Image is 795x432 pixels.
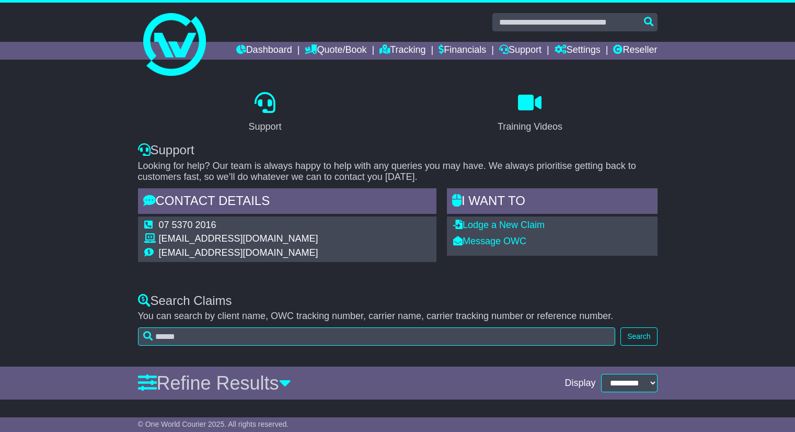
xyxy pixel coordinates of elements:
[138,420,289,428] span: © One World Courier 2025. All rights reserved.
[620,327,657,346] button: Search
[499,42,541,60] a: Support
[138,293,658,309] div: Search Claims
[138,143,658,158] div: Support
[248,120,281,134] div: Support
[138,161,658,183] p: Looking for help? Our team is always happy to help with any queries you may have. We always prior...
[447,188,658,217] div: I WANT to
[453,220,545,230] a: Lodge a New Claim
[159,220,318,234] td: 07 5370 2016
[498,120,562,134] div: Training Videos
[555,42,601,60] a: Settings
[564,378,595,389] span: Display
[379,42,425,60] a: Tracking
[138,372,291,394] a: Refine Results
[439,42,486,60] a: Financials
[159,233,318,247] td: [EMAIL_ADDRESS][DOMAIN_NAME]
[491,88,569,138] a: Training Videos
[613,42,657,60] a: Reseller
[236,42,292,60] a: Dashboard
[159,247,318,259] td: [EMAIL_ADDRESS][DOMAIN_NAME]
[453,236,526,246] a: Message OWC
[305,42,366,60] a: Quote/Book
[241,88,288,138] a: Support
[138,311,658,322] p: You can search by client name, OWC tracking number, carrier name, carrier tracking number or refe...
[138,188,437,217] div: Contact Details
